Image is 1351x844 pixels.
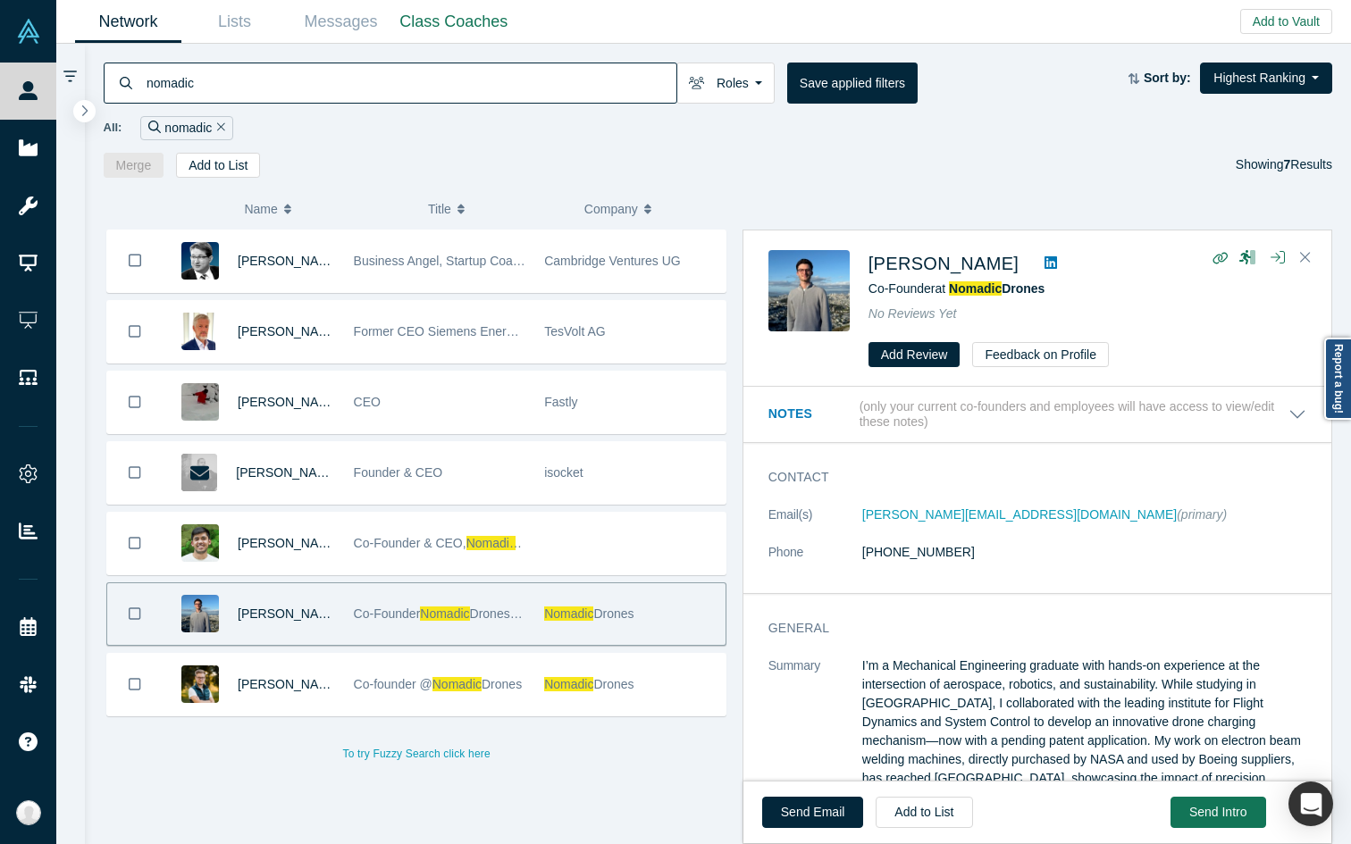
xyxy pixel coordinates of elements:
a: [PERSON_NAME] [238,254,340,268]
a: Send Email [762,797,864,828]
a: [PERSON_NAME] [238,395,340,409]
h3: Contact [768,468,1281,487]
span: (primary) [1177,507,1227,522]
span: Title [428,190,451,228]
img: Lauritz Weil's Profile Image [768,250,850,331]
span: All: [104,119,122,137]
button: Name [244,190,409,228]
span: Drones [593,677,634,691]
span: ML [516,536,533,550]
a: [PERSON_NAME] [868,254,1019,273]
button: Bookmark [107,442,163,504]
h3: Notes [768,405,856,423]
img: Lauritz Weil's Profile Image [181,595,219,632]
span: Drones [482,677,522,691]
div: Showing [1236,153,1332,178]
button: Bookmark [107,654,163,715]
a: Lists [181,1,288,43]
span: Company [584,190,638,228]
span: Co-Founder & CEO, [354,536,466,550]
a: [PERSON_NAME] [238,606,340,621]
a: Class Coaches [394,1,514,43]
span: CEO [354,395,381,409]
img: Alchemist Vault Logo [16,19,41,44]
img: Andreas Moldskred's Profile Image [181,665,219,703]
a: Report a bug! [1324,338,1351,420]
button: Add to Vault [1240,9,1332,34]
button: Feedback on Profile [972,342,1109,367]
p: I’m a Mechanical Engineering graduate with hands-on experience at the intersection of aerospace, ... [862,656,1306,844]
span: Nomadic [432,677,482,691]
a: [PERSON_NAME][MEDICAL_DATA] [238,536,441,550]
button: Title [428,190,566,228]
a: Messages [288,1,394,43]
span: Founder & CEO [354,465,443,480]
img: Ralf Christian's Profile Image [181,313,219,350]
span: Nomadic [420,606,469,621]
span: Drones, Inc. [470,606,537,621]
a: [PERSON_NAME] [238,324,340,338]
span: TesVolt AG [544,324,605,338]
span: Drones [593,606,634,621]
span: Business Angel, Startup Coach and best-selling author [354,254,657,268]
span: Co-founder @ [354,677,432,691]
span: isocket [544,465,583,480]
a: [PERSON_NAME][EMAIL_ADDRESS][DOMAIN_NAME] [862,507,1177,522]
button: Send Intro [1171,797,1266,828]
span: Cambridge Ventures UG [544,254,681,268]
a: Network [75,1,181,43]
p: (only your current co-founders and employees will have access to view/edit these notes) [860,399,1288,430]
a: [PERSON_NAME] [238,677,340,691]
button: Bookmark [107,230,163,292]
button: Add to List [176,153,260,178]
img: Martin Giese's Profile Image [181,242,219,280]
a: NomadicDrones [949,281,1045,296]
h3: General [768,619,1281,638]
strong: Sort by: [1144,71,1191,85]
strong: 7 [1284,157,1291,171]
img: Katinka Harsányi's Account [16,800,41,825]
dt: Email(s) [768,506,862,543]
div: nomadic [140,116,233,140]
button: Bookmark [107,301,163,363]
button: Highest Ranking [1200,63,1332,94]
span: Nomadic [949,281,1002,296]
button: Remove Filter [212,118,225,138]
span: Co-Founder [354,606,421,621]
img: Mustafa Bal's Profile Image [181,524,219,562]
button: Notes (only your current co-founders and employees will have access to view/edit these notes) [768,399,1306,430]
button: Merge [104,153,164,178]
span: Former CEO Siemens Energy Management Division of SIEMENS AG [354,324,738,338]
input: Search by name, title, company, summary, expertise, investment criteria or topics of focus [145,62,676,104]
span: Nomadic [544,606,593,621]
dt: Phone [768,543,862,581]
span: No Reviews Yet [868,306,957,321]
button: Close [1292,244,1319,272]
button: Bookmark [107,583,163,645]
button: To try Fuzzy Search click here [331,742,503,765]
button: Roles [676,63,775,104]
img: Artur Bergman's Profile Image [181,383,219,421]
button: Add to List [876,797,972,828]
button: Bookmark [107,372,163,433]
button: Bookmark [107,513,163,574]
button: Add Review [868,342,961,367]
button: Save applied filters [787,63,918,104]
span: Co-Founder at [868,281,1045,296]
span: Drones [1002,281,1045,296]
span: Nomadic [466,536,516,550]
span: Name [244,190,277,228]
span: Results [1284,157,1332,171]
button: Company [584,190,722,228]
a: [PERSON_NAME] [236,465,339,480]
span: Fastly [544,395,577,409]
a: [PHONE_NUMBER] [862,545,975,559]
